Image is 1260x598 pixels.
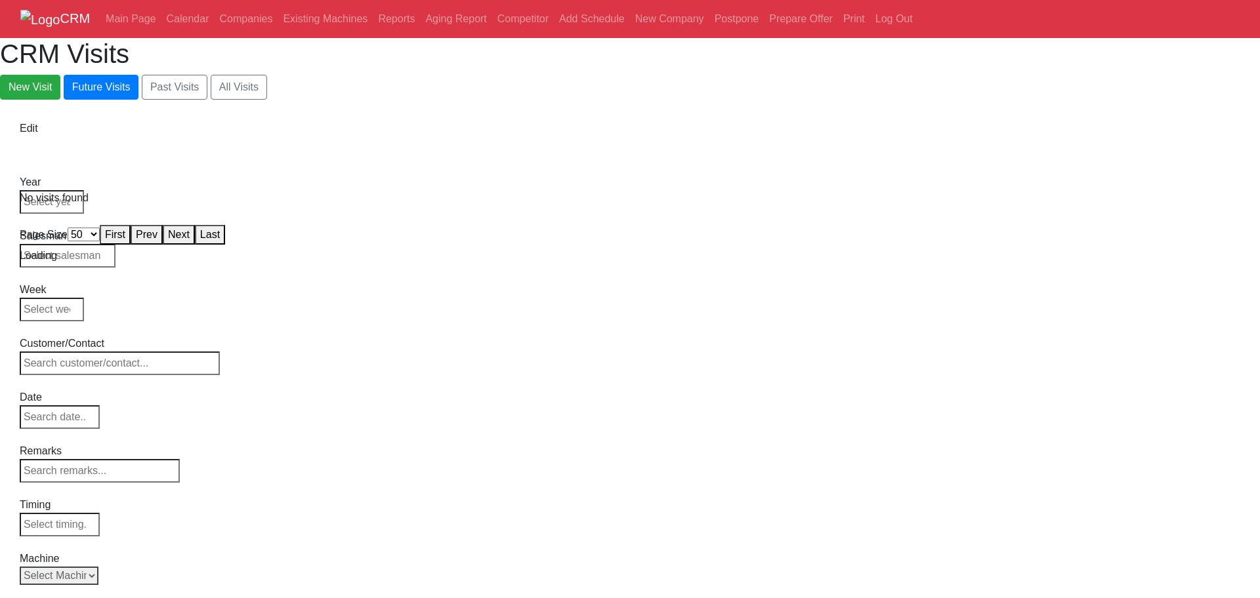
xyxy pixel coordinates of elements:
div: Year [20,174,84,190]
button: Past Visits [142,75,207,100]
a: Postpone [709,6,765,32]
button: All Visits [211,75,267,100]
input: Select timing... [20,513,100,536]
img: Logo [20,10,60,30]
button: Last Page [195,225,225,245]
div: Machine [20,551,115,567]
a: Calendar [161,6,215,32]
div: No visits found [20,190,1239,206]
button: Next Page [163,225,195,245]
div: Remarks [20,443,180,459]
a: Print [838,6,870,32]
a: Main Page [100,6,161,32]
a: Companies [214,6,278,32]
div: Week [20,282,84,298]
div: Timing [20,497,100,513]
a: Reports [373,6,420,32]
div: Edit [20,121,60,136]
button: Prev Page [131,225,163,245]
input: Search customer/contact... [20,351,220,375]
label: Page Size [20,227,68,243]
a: Existing Machines [278,6,373,32]
div: Customer/Contact [20,336,220,351]
input: Select salesman... [20,244,115,268]
a: Prepare Offer [764,6,838,32]
a: CRM [20,5,90,33]
a: Competitor [492,6,554,32]
div: Date [20,389,100,405]
div: Loading [20,248,1240,264]
a: New Company [630,6,709,32]
button: Future Visits [64,75,139,100]
a: Aging Report [420,6,492,32]
button: First Page [100,225,131,245]
a: Add Schedule [554,6,630,32]
input: Search remarks... [20,459,180,483]
input: Search date... [20,405,100,429]
input: Select week... [20,298,84,321]
a: Log Out [870,6,918,32]
select: Page Size [68,228,100,241]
